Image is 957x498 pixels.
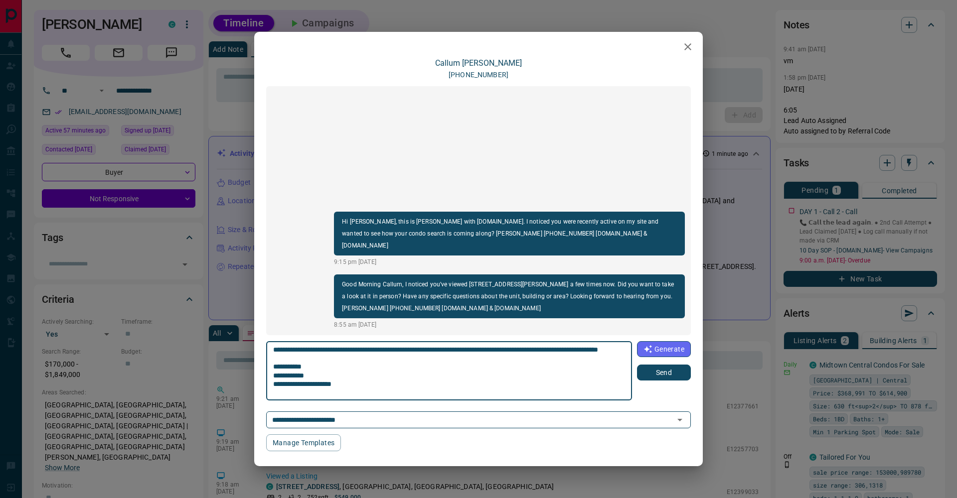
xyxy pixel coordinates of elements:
p: 9:15 pm [DATE] [334,257,685,266]
button: Send [637,365,691,380]
p: Hi [PERSON_NAME], this is [PERSON_NAME] with [DOMAIN_NAME]. I noticed you were recently active on... [342,216,677,251]
button: Open [673,413,687,427]
p: [PHONE_NUMBER] [449,70,508,80]
button: Manage Templates [266,434,341,451]
p: 8:55 am [DATE] [334,320,685,329]
a: Callum [PERSON_NAME] [435,58,522,68]
button: Generate [637,341,691,357]
p: Good Morning Callum, I noticed you've viewed [STREET_ADDRESS][PERSON_NAME] a few times now. Did y... [342,278,677,314]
